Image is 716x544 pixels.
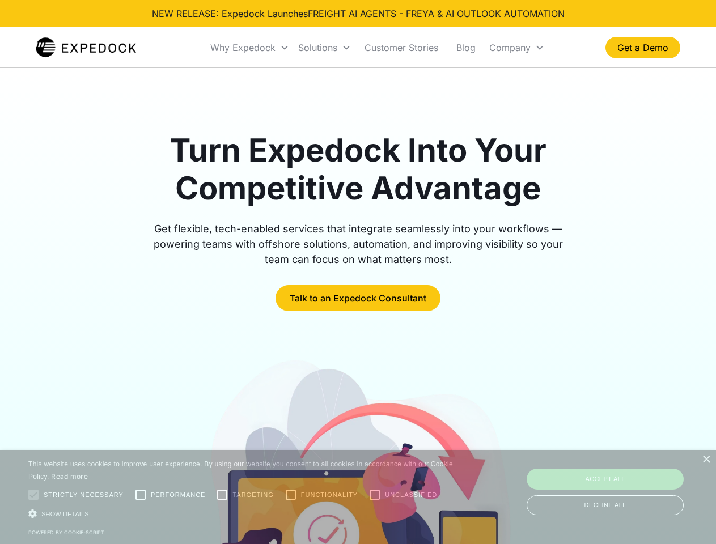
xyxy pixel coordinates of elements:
a: Customer Stories [355,28,447,67]
div: Decline all [527,495,684,515]
div: Why Expedock [210,42,276,53]
img: Expedock Logo [36,36,136,59]
a: Read more [51,472,88,481]
a: Talk to an Expedock Consultant [276,285,440,311]
div: Solutions [298,42,337,53]
span: Targeting [232,490,273,500]
span: This website uses cookies to improve user experience. By using our website you consent to all coo... [28,460,453,481]
div: Why Expedock [206,28,294,67]
div: Get flexible, tech-enabled services that integrate seamlessly into your workflows — powering team... [141,221,576,267]
div: NEW RELEASE: Expedock Launches [152,7,565,20]
a: Powered by cookie-script [28,529,104,535]
a: Get a Demo [605,37,680,58]
h1: Turn Expedock Into Your Competitive Advantage [141,131,576,207]
div: Solutions [294,28,355,67]
div: Company [485,28,549,67]
div: Close [702,456,710,464]
span: Unclassified [385,490,437,500]
span: Show details [41,511,89,517]
a: FREIGHT AI AGENTS - FREYA & AI OUTLOOK AUTOMATION [308,8,565,19]
span: Strictly necessary [44,490,124,500]
a: home [36,36,136,59]
div: Company [489,42,531,53]
div: Accept all [527,469,684,489]
span: Functionality [301,490,358,500]
span: Performance [151,490,206,500]
a: Blog [447,28,485,67]
div: Show details [28,508,457,520]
